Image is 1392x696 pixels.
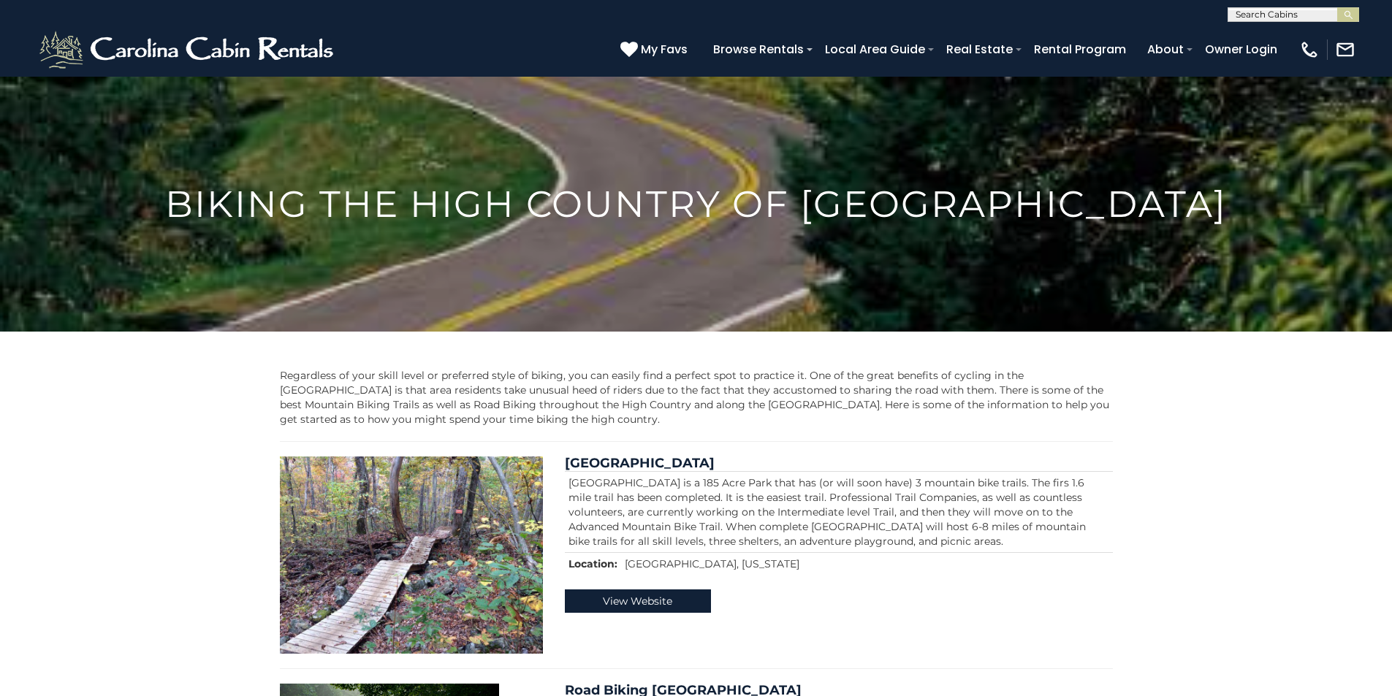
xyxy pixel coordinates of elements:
span: My Favs [641,40,688,58]
strong: Location: [568,557,617,570]
img: mail-regular-white.png [1335,39,1355,60]
p: Regardless of your skill level or preferred style of biking, you can easily find a perfect spot t... [280,368,1113,427]
a: Rental Program [1027,37,1133,62]
a: My Favs [620,40,691,59]
td: [GEOGRAPHIC_DATA], [US_STATE] [621,552,1113,575]
img: White-1-2.png [37,28,340,72]
a: Real Estate [939,37,1020,62]
a: View Website [565,589,711,613]
a: About [1140,37,1191,62]
img: phone-regular-white.png [1299,39,1320,60]
a: [GEOGRAPHIC_DATA] [565,455,715,471]
a: Owner Login [1198,37,1285,62]
a: Local Area Guide [818,37,932,62]
td: [GEOGRAPHIC_DATA] is a 185 Acre Park that has (or will soon have) 3 mountain bike trails. The fir... [565,471,1113,552]
img: Rocky Knob Mountain Bike Park [280,456,543,654]
a: Browse Rentals [706,37,811,62]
